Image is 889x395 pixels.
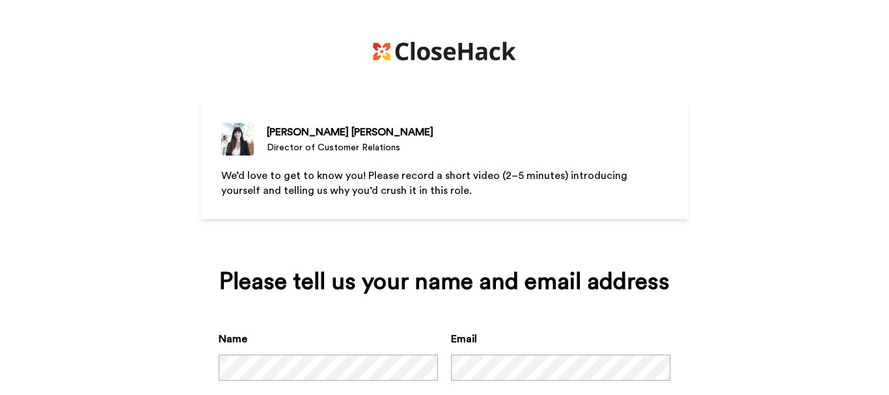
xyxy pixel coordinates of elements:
[267,124,433,140] div: [PERSON_NAME] [PERSON_NAME]
[219,331,247,347] label: Name
[221,123,254,156] img: Director of Customer Relations
[373,42,516,61] img: https://cdn.bonjoro.com/media/8ef20797-8052-423f-a066-3a70dff60c56/6f41e73b-fbe8-40a5-8aec-628176...
[267,141,433,154] div: Director of Customer Relations
[219,269,670,295] div: Please tell us your name and email address
[221,170,630,196] span: We’d love to get to know you! Please record a short video (2–5 minutes) introducing yourself and ...
[451,331,477,347] label: Email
